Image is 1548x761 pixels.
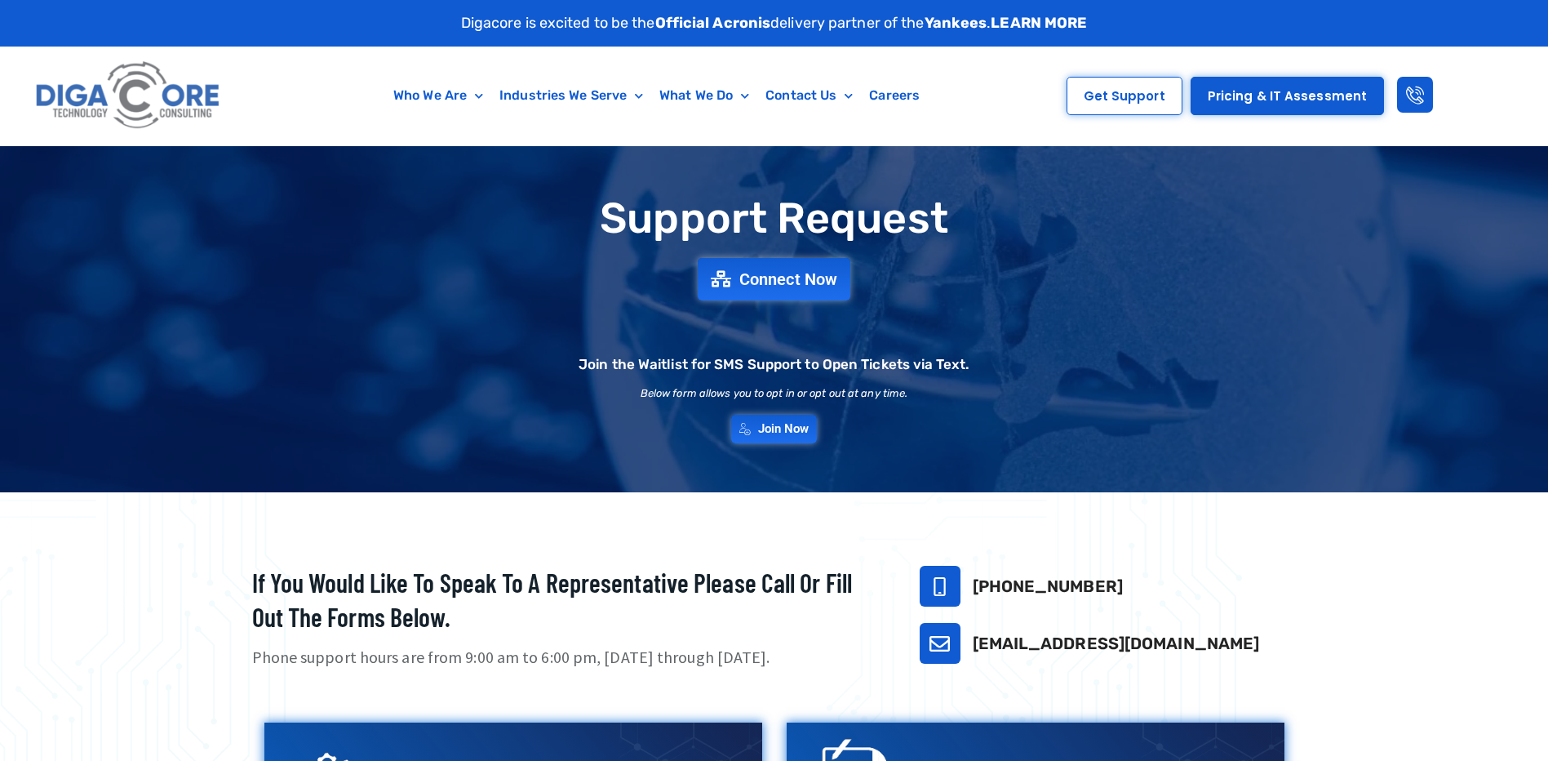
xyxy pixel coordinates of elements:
[655,14,771,32] strong: Official Acronis
[1067,77,1182,115] a: Get Support
[31,55,226,137] img: Digacore logo 1
[641,388,908,398] h2: Below form allows you to opt in or opt out at any time.
[579,358,969,372] h2: Join the Waitlist for SMS Support to Open Tickets via Text.
[1084,90,1165,102] span: Get Support
[1208,90,1367,102] span: Pricing & IT Assessment
[304,77,1009,114] nav: Menu
[973,634,1260,653] a: [EMAIL_ADDRESS][DOMAIN_NAME]
[252,566,879,634] h2: If you would like to speak to a representative please call or fill out the forms below.
[698,258,850,300] a: Connect Now
[920,566,960,607] a: 732-646-5725
[925,14,987,32] strong: Yankees
[973,576,1123,596] a: [PHONE_NUMBER]
[920,623,960,664] a: support@digacore.com
[461,12,1088,34] p: Digacore is excited to be the delivery partner of the .
[757,77,861,114] a: Contact Us
[1191,77,1384,115] a: Pricing & IT Assessment
[739,271,837,287] span: Connect Now
[385,77,491,114] a: Who We Are
[861,77,928,114] a: Careers
[252,646,879,670] p: Phone support hours are from 9:00 am to 6:00 pm, [DATE] through [DATE].
[991,14,1087,32] a: LEARN MORE
[731,415,818,443] a: Join Now
[651,77,757,114] a: What We Do
[491,77,651,114] a: Industries We Serve
[211,195,1337,242] h1: Support Request
[758,423,809,435] span: Join Now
